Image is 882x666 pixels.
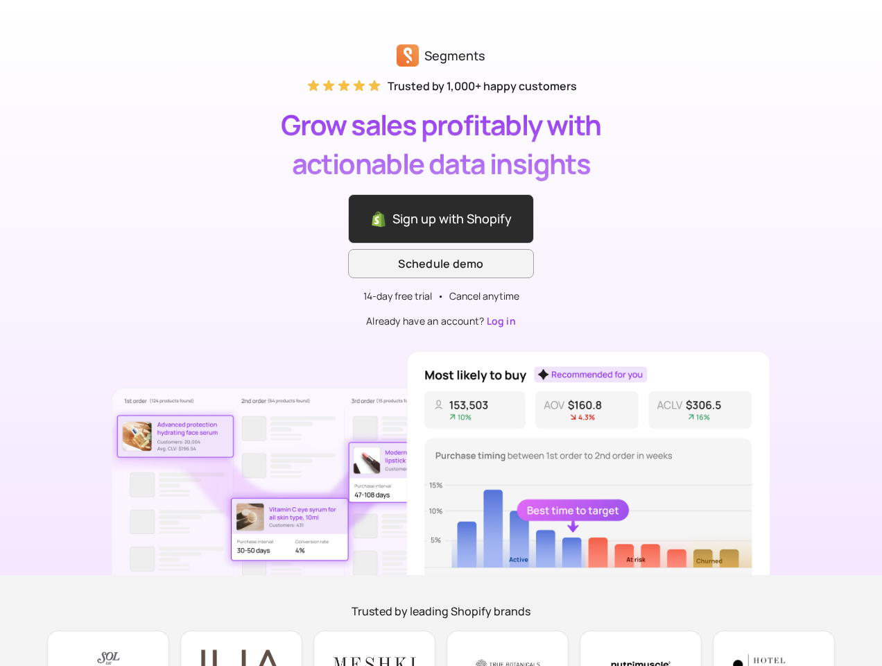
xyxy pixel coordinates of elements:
p: Trusted by 1,000+ happy customers [388,78,577,94]
a: Schedule demo [348,249,534,278]
p: Already have an account? [348,314,534,328]
a: Log in [487,314,516,327]
p: Trusted by leading Shopify brands [352,603,530,620]
img: Shopify logo [370,211,387,229]
p: Grow sales profitably with actionable data insights [233,105,649,183]
a: Sign up with Shopify [348,194,534,244]
p: Cancel anytime [449,289,519,303]
span: • [438,289,444,303]
p: Segments [424,46,485,65]
p: 14-day free trial [363,289,432,303]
